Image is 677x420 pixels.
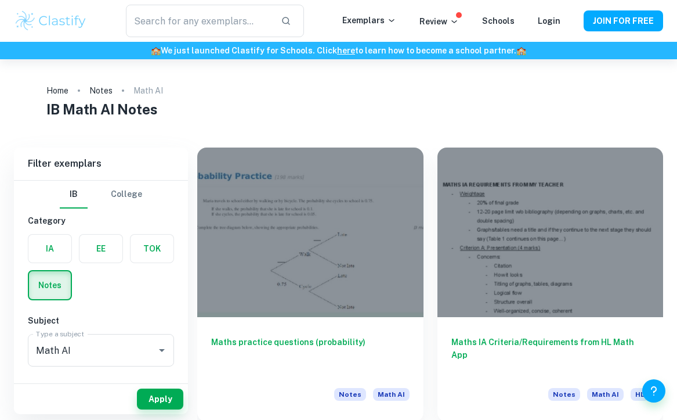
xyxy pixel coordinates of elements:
button: JOIN FOR FREE [584,10,663,31]
input: Search for any exemplars... [126,5,271,37]
h6: We just launched Clastify for Schools. Click to learn how to become a school partner. [2,44,675,57]
label: Type a subject [36,329,84,339]
button: EE [79,235,122,263]
button: Notes [29,271,71,299]
h1: IB Math AI Notes [46,99,631,120]
h6: Maths practice questions (probability) [211,336,410,374]
h6: Subject [28,314,174,327]
button: IB [60,181,88,209]
h6: Maths IA Criteria/Requirements from HL Math App [451,336,650,374]
a: Home [46,82,68,99]
span: Math AI [373,388,410,401]
h6: Category [28,214,174,227]
a: Login [538,16,560,26]
span: Notes [548,388,580,401]
p: Exemplars [342,14,396,27]
h6: Filter exemplars [14,148,188,180]
span: Notes [334,388,366,401]
img: Clastify logo [14,9,88,33]
p: Math AI [133,84,163,97]
button: Open [154,342,170,358]
span: 🏫 [516,46,526,55]
button: IA [28,235,71,263]
span: Math AI [587,388,624,401]
a: Notes [89,82,113,99]
button: Apply [137,389,183,410]
a: here [337,46,355,55]
button: Help and Feedback [642,379,665,403]
a: Schools [482,16,515,26]
span: HL [631,388,649,401]
p: Review [419,15,459,28]
span: 🏫 [151,46,161,55]
button: College [111,181,142,209]
button: TOK [131,235,173,263]
div: Filter type choice [60,181,142,209]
